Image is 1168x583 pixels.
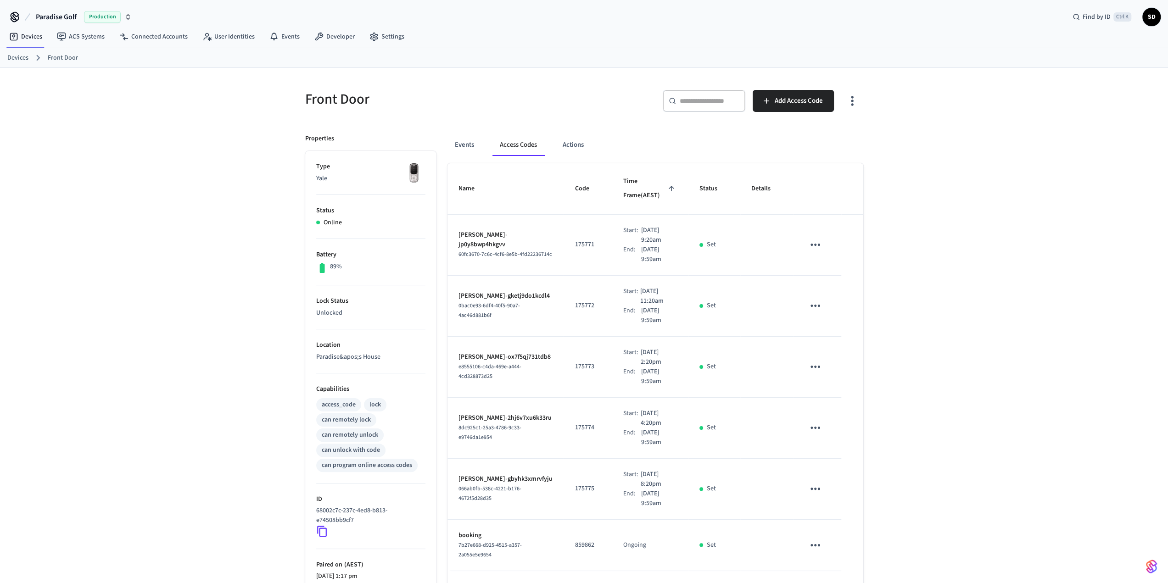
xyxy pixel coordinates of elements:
button: Actions [555,134,591,156]
p: [DATE] 1:17 pm [316,572,425,581]
p: [DATE] 9:59am [641,489,677,508]
div: End: [623,245,641,264]
span: SD [1143,9,1160,25]
a: User Identities [195,28,262,45]
p: Status [316,206,425,216]
div: Find by IDCtrl K [1065,9,1139,25]
p: Type [316,162,425,172]
span: 7b27e668-d925-4515-a357-2a055e5e9654 [458,541,522,559]
p: 175772 [575,301,601,311]
p: [DATE] 2:20pm [641,348,677,367]
p: Set [707,540,716,550]
p: [PERSON_NAME]-2hj6v7xu6k33ru [458,413,553,423]
p: Properties [305,134,334,144]
div: Start: [623,409,641,428]
div: access_code [322,400,356,410]
p: [DATE] 9:59am [641,306,677,325]
div: can remotely unlock [322,430,378,440]
p: 175771 [575,240,601,250]
p: ID [316,494,425,504]
span: Name [458,182,486,196]
p: Unlocked [316,308,425,318]
p: booking [458,531,553,540]
span: ( AEST ) [342,560,363,569]
span: 60fc3670-7c6c-4cf6-8e5b-4fd22236714c [458,250,552,258]
p: [PERSON_NAME]-gbyhk3xmrvfyju [458,474,553,484]
p: [DATE] 9:20am [641,226,677,245]
p: [DATE] 9:59am [641,428,677,447]
p: [DATE] 4:20pm [641,409,677,428]
div: ant example [447,134,863,156]
span: Status [699,182,729,196]
div: can remotely lock [322,415,371,425]
p: Capabilities [316,384,425,394]
a: Devices [7,53,28,63]
h5: Front Door [305,90,579,109]
p: 89% [330,262,342,272]
p: Battery [316,250,425,260]
p: [PERSON_NAME]-ox7f5qj731tdb8 [458,352,553,362]
button: Add Access Code [753,90,834,112]
img: SeamLogoGradient.69752ec5.svg [1146,559,1157,574]
div: End: [623,489,641,508]
div: can unlock with code [322,445,380,455]
span: Find by ID [1083,12,1111,22]
span: Production [84,11,121,23]
p: Set [707,423,716,433]
button: Access Codes [492,134,544,156]
div: can program online access codes [322,461,412,470]
div: lock [369,400,381,410]
button: Events [447,134,481,156]
p: 859862 [575,540,601,550]
div: Start: [623,226,641,245]
div: Start: [623,470,641,489]
img: Yale Assure Touchscreen Wifi Smart Lock, Satin Nickel, Front [402,162,425,185]
p: Online [324,218,342,228]
a: Developer [307,28,362,45]
span: Ctrl K [1113,12,1131,22]
a: ACS Systems [50,28,112,45]
span: Paradise Golf [36,11,77,22]
p: Set [707,484,716,494]
a: Front Door [48,53,78,63]
div: End: [623,306,641,325]
span: 066ab0fb-538c-4221-b176-4672f5d28d35 [458,485,521,502]
p: Set [707,362,716,372]
p: Lock Status [316,296,425,306]
p: Set [707,240,716,250]
p: Set [707,301,716,311]
p: [PERSON_NAME]-gketj9do1kcdl4 [458,291,553,301]
p: Yale [316,174,425,183]
div: End: [623,428,641,447]
span: 8dc925c1-25a3-4786-9c33-e9746da1e954 [458,424,521,441]
p: [PERSON_NAME]-jp0y8bwp4hkgvv [458,230,553,250]
div: Start: [623,287,640,306]
span: Time Frame(AEST) [623,174,677,203]
p: 175773 [575,362,601,372]
a: Devices [2,28,50,45]
p: Location [316,340,425,350]
button: SD [1142,8,1161,26]
a: Settings [362,28,412,45]
p: [DATE] 11:20am [640,287,677,306]
span: e8555106-c4da-469e-a444-4cd328873d25 [458,363,521,380]
a: Events [262,28,307,45]
p: 175774 [575,423,601,433]
p: [DATE] 9:59am [641,245,677,264]
td: Ongoing [612,520,688,571]
div: End: [623,367,641,386]
a: Connected Accounts [112,28,195,45]
p: 175775 [575,484,601,494]
table: sticky table [447,163,863,571]
p: Paradise&apos;s House [316,352,425,362]
span: 0bac0e93-6df4-40f5-90a7-4ac46d881b6f [458,302,520,319]
p: 68002c7c-237c-4ed8-b813-e74508bb9cf7 [316,506,422,525]
div: Start: [623,348,641,367]
p: [DATE] 8:20pm [641,470,677,489]
span: Details [751,182,782,196]
p: Paired on [316,560,425,570]
span: Add Access Code [775,95,823,107]
span: Code [575,182,601,196]
p: [DATE] 9:59am [641,367,677,386]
